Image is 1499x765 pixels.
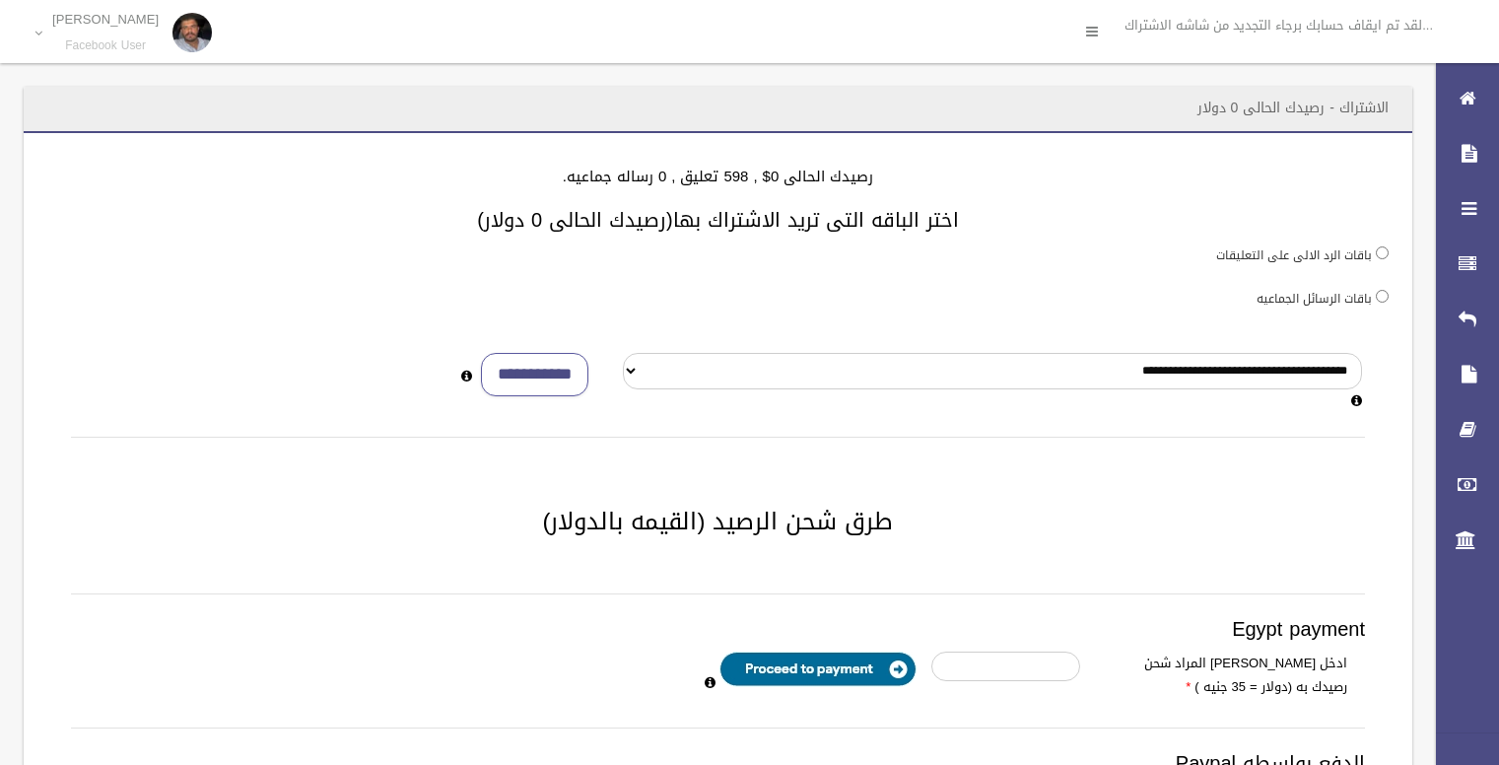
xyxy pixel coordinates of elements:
h3: Egypt payment [71,618,1365,640]
h2: طرق شحن الرصيد (القيمه بالدولار) [47,509,1389,534]
p: [PERSON_NAME] [52,12,159,27]
small: Facebook User [52,38,159,53]
h4: رصيدك الحالى 0$ , 598 تعليق , 0 رساله جماعيه. [47,169,1389,185]
header: الاشتراك - رصيدك الحالى 0 دولار [1174,89,1412,127]
h3: اختر الباقه التى تريد الاشتراك بها(رصيدك الحالى 0 دولار) [47,209,1389,231]
label: باقات الرسائل الجماعيه [1257,288,1372,310]
label: ادخل [PERSON_NAME] المراد شحن رصيدك به (دولار = 35 جنيه ) [1095,652,1362,699]
label: باقات الرد الالى على التعليقات [1216,244,1372,266]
